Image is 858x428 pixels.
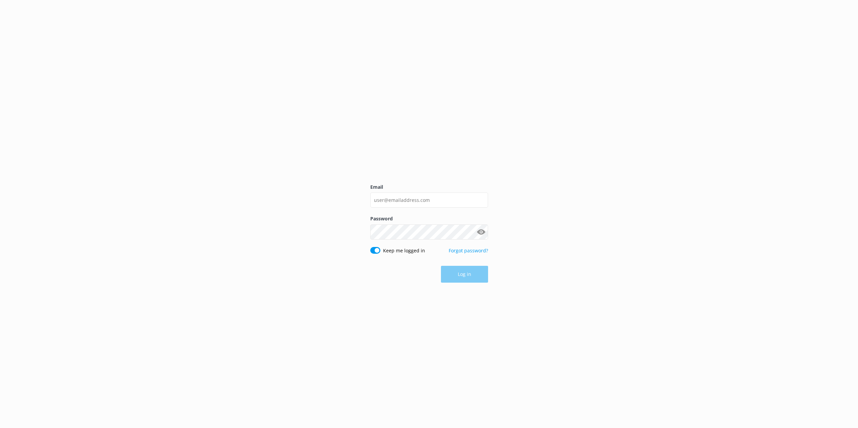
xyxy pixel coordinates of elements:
[449,247,488,254] a: Forgot password?
[370,183,488,191] label: Email
[370,215,488,222] label: Password
[383,247,425,254] label: Keep me logged in
[370,192,488,208] input: user@emailaddress.com
[475,225,488,239] button: Show password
